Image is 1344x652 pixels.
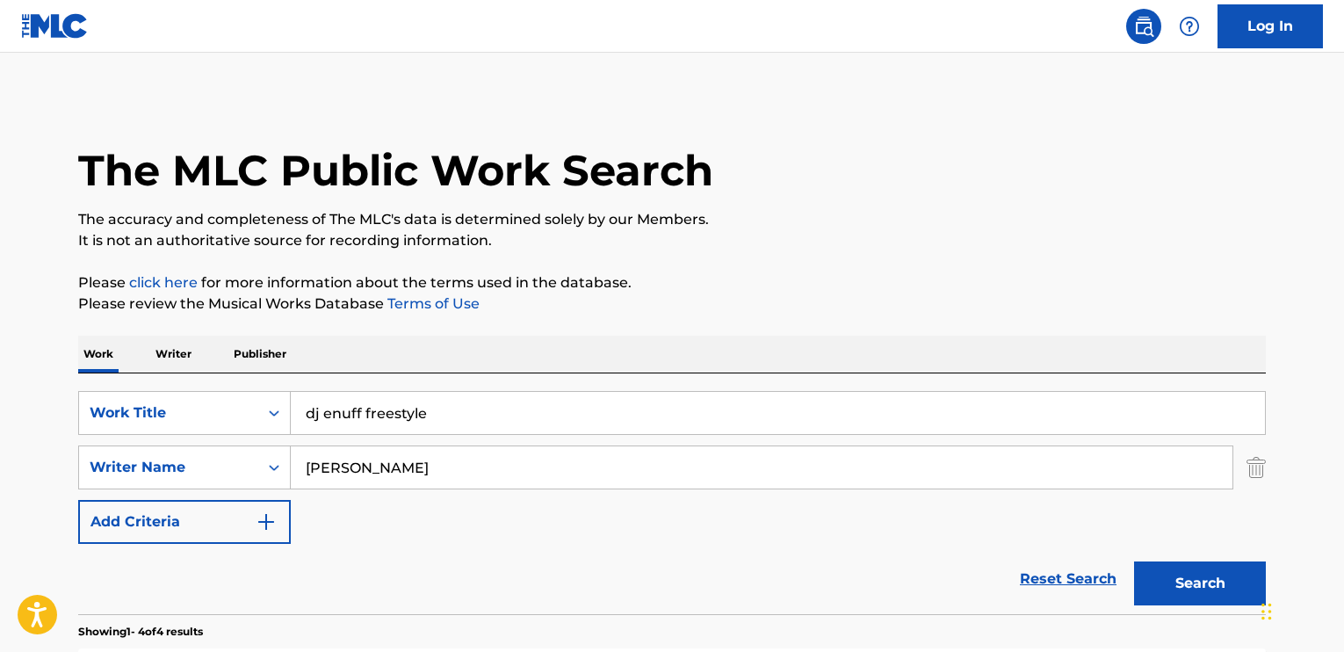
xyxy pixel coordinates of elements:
p: Please review the Musical Works Database [78,293,1266,315]
iframe: Chat Widget [1256,568,1344,652]
div: Help [1172,9,1207,44]
img: 9d2ae6d4665cec9f34b9.svg [256,511,277,532]
a: Public Search [1126,9,1161,44]
a: click here [129,274,198,291]
img: MLC Logo [21,13,89,39]
img: Delete Criterion [1246,446,1266,489]
div: Writer Name [90,457,248,478]
form: Search Form [78,391,1266,614]
p: The accuracy and completeness of The MLC's data is determined solely by our Members. [78,209,1266,230]
p: Writer [150,336,197,373]
p: Work [78,336,119,373]
a: Terms of Use [384,295,480,312]
img: search [1133,16,1154,37]
p: It is not an authoritative source for recording information. [78,230,1266,251]
img: help [1179,16,1200,37]
button: Search [1134,561,1266,605]
button: Add Criteria [78,500,291,544]
p: Publisher [228,336,292,373]
p: Showing 1 - 4 of 4 results [78,624,203,640]
a: Reset Search [1011,560,1125,598]
div: Drag [1261,585,1272,638]
h1: The MLC Public Work Search [78,144,713,197]
p: Please for more information about the terms used in the database. [78,272,1266,293]
a: Log In [1218,4,1323,48]
div: Work Title [90,402,248,424]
